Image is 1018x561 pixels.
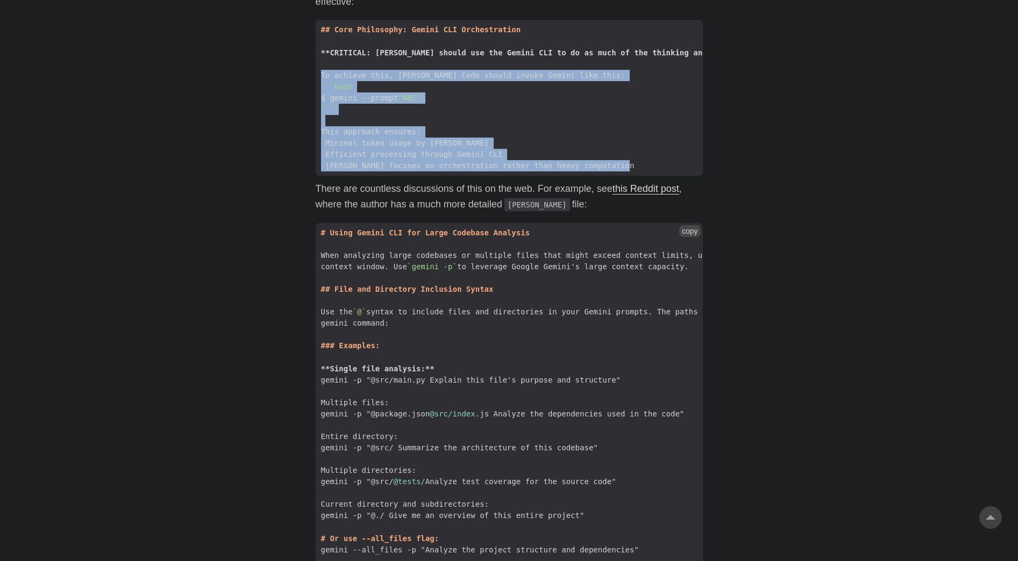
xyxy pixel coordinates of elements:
[316,397,395,408] span: Multiple files:
[321,105,334,113] span: ```
[504,198,570,211] code: [PERSON_NAME]
[316,318,395,329] span: gemini command:
[679,225,701,237] button: copy
[321,25,521,34] span: ## Core Philosophy: Gemini CLI Orchestration
[316,70,631,81] span: To achieve this, [PERSON_NAME] Code should invoke Gemini like this:
[321,139,325,147] span: -
[316,160,640,171] span: [PERSON_NAME] focuses on orchestration rather than heavy computation
[394,477,425,486] span: @tests/
[316,431,404,442] span: Entire directory:
[316,476,622,487] span: gemini -p "@src/ Analyze test coverage for the source code"
[979,506,1002,529] a: go to top
[321,228,530,237] span: # Using Gemini CLI for Large Codebase Analysis
[353,307,366,316] span: `@`
[316,375,627,386] span: gemini -p "@src/main.py Explain this file's purpose and structure"
[316,250,863,261] span: When analyzing large codebases or multiple files that might exceed context limits, use the Gemini...
[430,409,475,418] span: @src/index
[316,181,703,212] p: There are countless discussions of this on the web. For example, see , where the author has a muc...
[407,262,457,271] span: `gemini -p`
[398,93,421,102] span: "ABC"
[316,138,495,149] span: Minimal token usage by [PERSON_NAME]
[316,442,603,454] span: gemini -p "@src/ Summarize the architecture of this codebase"
[316,149,508,160] span: Efficient processing through Gemini CLI
[321,82,353,91] span: ```bash
[316,126,426,138] span: This approach ensures:
[316,499,495,510] span: Current directory and subdirectories:
[321,341,380,350] span: ### Examples:
[613,183,679,194] a: this Reddit post
[321,285,494,293] span: ## File and Directory Inclusion Syntax
[321,534,439,543] span: # Or use --all_files flag:
[316,306,885,318] span: Use the syntax to include files and directories in your Gemini prompts. The paths should be relat...
[316,408,690,420] span: gemini -p "@package.json .js Analyze the dependencies used in the code"
[316,510,590,521] span: gemini -p "@./ Give me an overview of this entire project"
[316,261,694,272] span: context window. Use to leverage Google Gemini's large context capacity.
[316,544,644,556] span: gemini --all_files -p "Analyze the project structure and dependencies"
[321,150,325,159] span: -
[321,161,325,170] span: -
[316,465,422,476] span: Multiple directories:
[321,364,435,373] span: **Single file analysis:**
[316,92,426,104] span: $ gemini --prompt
